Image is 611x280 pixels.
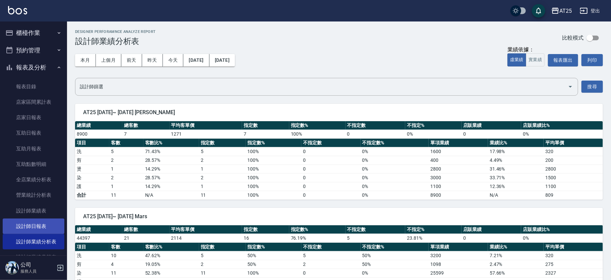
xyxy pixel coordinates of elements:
[361,191,429,199] td: 0%
[75,243,109,251] th: 項目
[462,121,522,130] th: 店販業績
[462,225,522,234] th: 店販業績
[301,191,361,199] td: 0
[246,251,301,260] td: 50 %
[75,225,603,243] table: a dense table
[75,182,109,191] td: 護
[8,6,27,14] img: Logo
[405,130,462,138] td: 0 %
[429,269,488,277] td: 25599
[361,260,429,269] td: 50 %
[361,243,429,251] th: 不指定數%
[429,147,488,156] td: 1600
[488,251,544,260] td: 7.21 %
[199,156,246,165] td: 2
[75,121,603,139] table: a dense table
[75,139,603,200] table: a dense table
[301,139,361,147] th: 不指定數
[582,81,603,93] button: 搜尋
[521,225,603,234] th: 店販業績比%
[246,139,301,147] th: 指定數%
[75,121,122,130] th: 總業績
[488,182,544,191] td: 12.36 %
[565,81,576,92] button: Open
[75,130,122,138] td: 8900
[289,121,346,130] th: 指定數%
[301,269,361,277] td: 0
[544,182,603,191] td: 1100
[405,234,462,242] td: 23.81 %
[544,251,603,260] td: 320
[75,225,122,234] th: 總業績
[521,130,603,138] td: 0 %
[199,182,246,191] td: 1
[429,173,488,182] td: 3000
[3,24,64,42] button: 櫃檯作業
[20,262,55,268] h5: 公司
[488,147,544,156] td: 17.98 %
[75,251,109,260] td: 洗
[199,139,246,147] th: 指定數
[143,173,199,182] td: 28.57 %
[109,251,143,260] td: 10
[289,234,346,242] td: 76.19 %
[121,54,142,66] button: 前天
[346,130,406,138] td: 0
[532,4,545,17] button: save
[361,147,429,156] td: 0 %
[75,54,96,66] button: 本月
[242,130,289,138] td: 7
[122,225,170,234] th: 總客數
[577,5,603,17] button: 登出
[3,42,64,59] button: 預約管理
[246,243,301,251] th: 指定數%
[209,54,235,66] button: [DATE]
[199,147,246,156] td: 5
[3,234,64,249] a: 設計師業績分析表
[143,191,199,199] td: N/A
[109,165,143,173] td: 1
[83,109,595,116] span: AT25 [DATE]~ [DATE] [PERSON_NAME]
[246,165,301,173] td: 100 %
[507,46,545,53] div: 業績依據：
[20,268,55,274] p: 服務人員
[544,191,603,199] td: 809
[361,156,429,165] td: 0 %
[122,234,170,242] td: 21
[544,156,603,165] td: 200
[143,251,199,260] td: 47.62 %
[246,260,301,269] td: 50 %
[122,121,170,130] th: 總客數
[544,269,603,277] td: 2327
[3,187,64,203] a: 營業統計分析表
[199,251,246,260] td: 5
[346,121,406,130] th: 不指定數
[75,139,109,147] th: 項目
[405,121,462,130] th: 不指定%
[143,156,199,165] td: 28.57 %
[301,156,361,165] td: 0
[109,156,143,165] td: 2
[3,172,64,187] a: 全店業績分析表
[75,173,109,182] td: 染
[361,182,429,191] td: 0 %
[429,156,488,165] td: 400
[75,147,109,156] td: 洗
[521,234,603,242] td: 0 %
[544,147,603,156] td: 320
[143,165,199,173] td: 14.29 %
[361,139,429,147] th: 不指定數%
[548,54,578,66] button: 報表匯出
[75,191,109,199] td: 合計
[544,139,603,147] th: 平均單價
[429,251,488,260] td: 3200
[488,260,544,269] td: 2.47 %
[346,234,406,242] td: 5
[488,173,544,182] td: 33.71 %
[289,130,346,138] td: 100 %
[544,165,603,173] td: 2800
[544,173,603,182] td: 1500
[488,243,544,251] th: 業績比%
[429,243,488,251] th: 單項業績
[199,165,246,173] td: 1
